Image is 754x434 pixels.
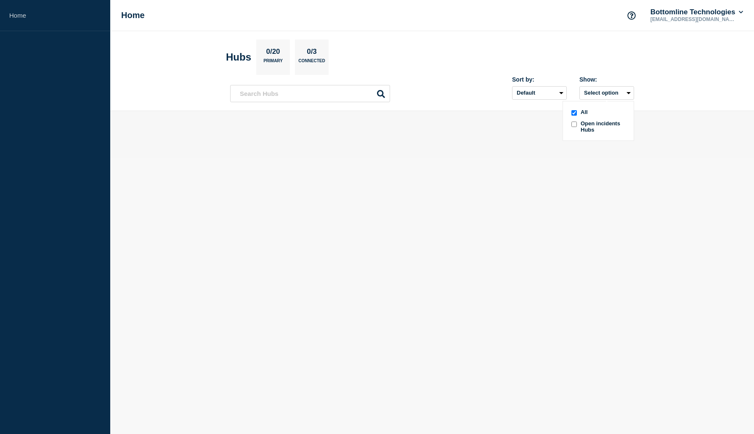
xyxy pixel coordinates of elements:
span: All [581,109,588,117]
input: Search Hubs [230,85,390,102]
button: Bottomline Technologies [649,8,745,16]
p: Primary [263,58,283,67]
button: Select optionall checkboxAllopenIncidentsHubs checkboxOpen incidents Hubs [579,86,634,100]
div: Show: [579,76,634,83]
h1: Home [121,11,145,20]
p: Connected [298,58,325,67]
span: Open incidents Hubs [581,120,627,133]
select: Sort by [512,86,567,100]
p: [EMAIL_ADDRESS][DOMAIN_NAME] [649,16,736,22]
p: 0/3 [304,48,320,58]
h2: Hubs [226,51,251,63]
input: all checkbox [571,110,577,116]
input: openIncidentsHubs checkbox [571,122,577,127]
div: Sort by: [512,76,567,83]
button: Support [623,7,640,24]
p: 0/20 [263,48,283,58]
